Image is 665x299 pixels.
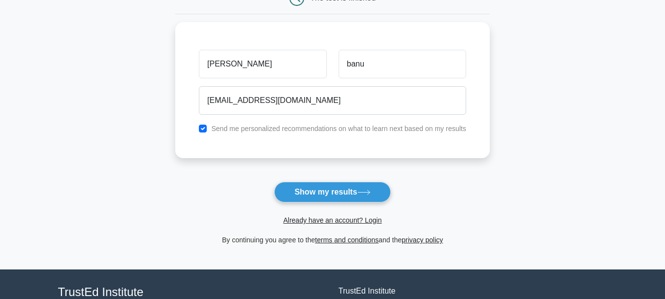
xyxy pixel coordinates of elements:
[199,50,326,78] input: First name
[274,182,390,202] button: Show my results
[402,236,443,244] a: privacy policy
[211,125,466,133] label: Send me personalized recommendations on what to learn next based on my results
[199,86,466,115] input: Email
[283,216,381,224] a: Already have an account? Login
[315,236,379,244] a: terms and conditions
[339,50,466,78] input: Last name
[169,234,496,246] div: By continuing you agree to the and the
